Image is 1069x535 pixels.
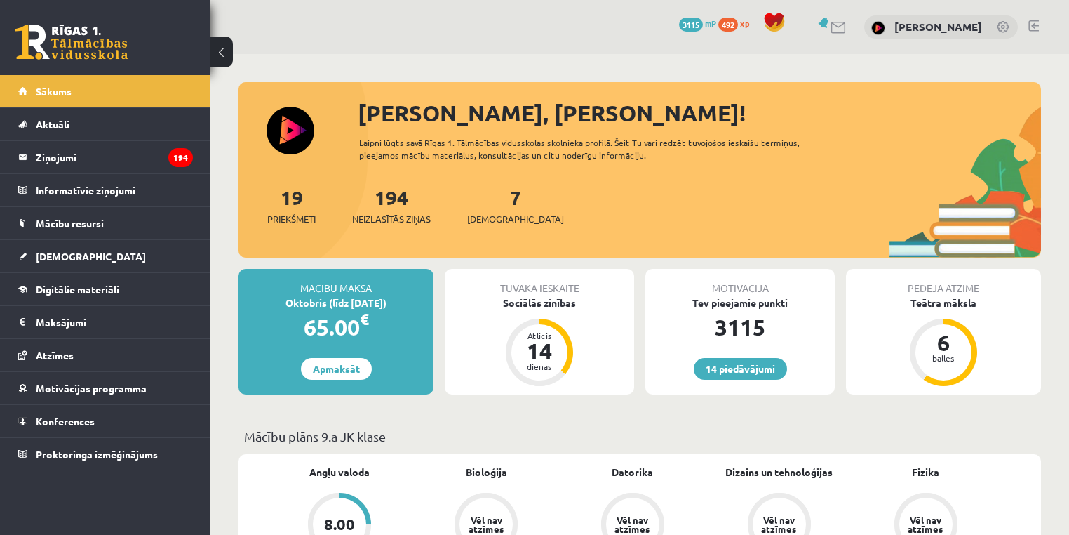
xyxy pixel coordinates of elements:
a: [PERSON_NAME] [894,20,982,34]
a: Angļu valoda [309,465,370,480]
div: Vēl nav atzīmes [613,515,652,534]
a: Dizains un tehnoloģijas [725,465,833,480]
div: 8.00 [324,517,355,532]
span: xp [740,18,749,29]
span: Atzīmes [36,349,74,362]
a: Datorika [612,465,653,480]
a: Sākums [18,75,193,107]
a: Atzīmes [18,339,193,371]
legend: Ziņojumi [36,141,193,173]
a: Konferences [18,405,193,437]
span: 3115 [679,18,703,32]
div: Tuvākā ieskaite [445,269,634,296]
a: [DEMOGRAPHIC_DATA] [18,240,193,272]
a: Fizika [912,465,939,480]
a: Apmaksāt [301,358,372,380]
div: Atlicis [518,331,560,340]
span: Neizlasītās ziņas [352,212,431,226]
a: 3115 mP [679,18,716,29]
span: Mācību resursi [36,217,104,230]
div: 3115 [645,310,835,344]
span: Proktoringa izmēģinājums [36,448,158,461]
span: [DEMOGRAPHIC_DATA] [467,212,564,226]
div: Tev pieejamie punkti [645,296,835,310]
a: Mācību resursi [18,207,193,239]
img: Marija Gudrenika [871,21,885,35]
span: Motivācijas programma [36,382,147,395]
a: 194Neizlasītās ziņas [352,185,431,226]
legend: Maksājumi [36,306,193,338]
span: Konferences [36,415,95,428]
a: 19Priekšmeti [267,185,316,226]
a: 492 xp [718,18,756,29]
div: 65.00 [238,310,433,344]
legend: Informatīvie ziņojumi [36,174,193,206]
div: Vēl nav atzīmes [760,515,799,534]
div: Vēl nav atzīmes [906,515,946,534]
a: Maksājumi [18,306,193,338]
a: 7[DEMOGRAPHIC_DATA] [467,185,564,226]
div: dienas [518,362,560,371]
span: Priekšmeti [267,212,316,226]
span: Sākums [36,85,72,98]
a: 14 piedāvājumi [694,358,787,380]
a: Bioloģija [466,465,507,480]
a: Aktuāli [18,108,193,140]
div: Teātra māksla [846,296,1041,310]
a: Sociālās zinības Atlicis 14 dienas [445,296,634,388]
a: Digitālie materiāli [18,273,193,305]
a: Rīgas 1. Tālmācības vidusskola [15,25,128,60]
i: 194 [168,148,193,167]
div: Pēdējā atzīme [846,269,1041,296]
div: 14 [518,340,560,362]
div: 6 [922,331,964,354]
div: Motivācija [645,269,835,296]
span: 492 [718,18,738,32]
span: € [360,309,369,329]
a: Motivācijas programma [18,372,193,404]
a: Ziņojumi194 [18,141,193,173]
div: Sociālās zinības [445,296,634,310]
a: Teātra māksla 6 balles [846,296,1041,388]
div: Mācību maksa [238,269,433,296]
div: Oktobris (līdz [DATE]) [238,296,433,310]
div: [PERSON_NAME], [PERSON_NAME]! [358,96,1041,130]
a: Proktoringa izmēģinājums [18,438,193,470]
p: Mācību plāns 9.a JK klase [244,427,1035,446]
span: [DEMOGRAPHIC_DATA] [36,250,146,263]
span: Digitālie materiāli [36,283,119,296]
div: balles [922,354,964,362]
div: Vēl nav atzīmes [466,515,506,534]
a: Informatīvie ziņojumi [18,174,193,206]
div: Laipni lūgts savā Rīgas 1. Tālmācības vidusskolas skolnieka profilā. Šeit Tu vari redzēt tuvojošo... [359,136,840,161]
span: mP [705,18,716,29]
span: Aktuāli [36,118,69,131]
